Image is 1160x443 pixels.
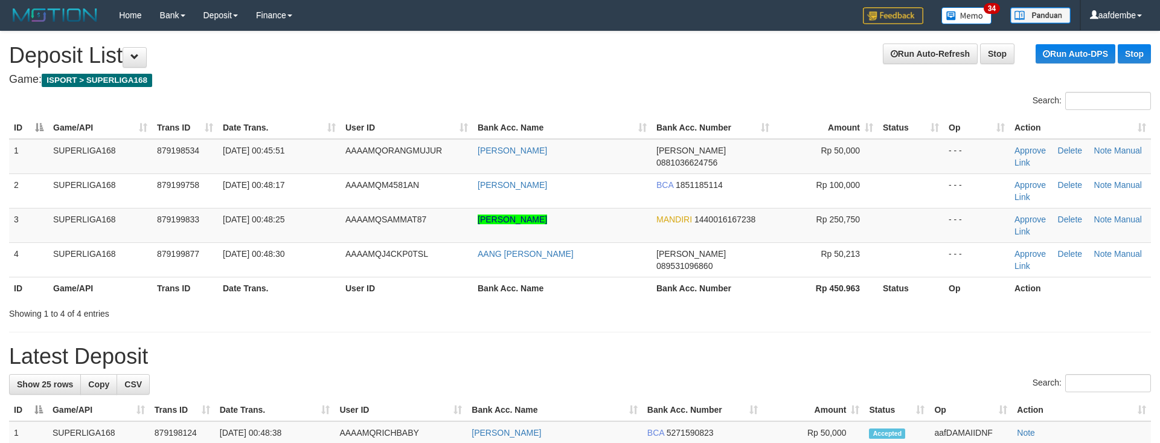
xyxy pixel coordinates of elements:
[473,277,652,299] th: Bank Acc. Name
[647,428,664,438] span: BCA
[863,7,923,24] img: Feedback.jpg
[9,344,1151,369] h1: Latest Deposit
[9,44,1151,68] h1: Deposit List
[478,249,574,259] a: AANG [PERSON_NAME]
[1094,180,1112,190] a: Note
[694,215,755,224] span: Copy 1440016167238 to clipboard
[157,249,199,259] span: 879199877
[1065,92,1151,110] input: Search:
[478,180,547,190] a: [PERSON_NAME]
[656,180,673,190] span: BCA
[944,173,1010,208] td: - - -
[878,117,944,139] th: Status: activate to sort column ascending
[9,208,48,242] td: 3
[642,399,763,421] th: Bank Acc. Number: activate to sort column ascending
[335,399,467,421] th: User ID: activate to sort column ascending
[9,374,81,395] a: Show 25 rows
[345,146,442,155] span: AAAAMQORANGMUJUR
[944,139,1010,174] td: - - -
[9,242,48,277] td: 4
[48,117,152,139] th: Game/API: activate to sort column ascending
[152,117,218,139] th: Trans ID: activate to sort column ascending
[1014,215,1142,236] a: Manual Link
[1010,7,1071,24] img: panduan.png
[473,117,652,139] th: Bank Acc. Name: activate to sort column ascending
[944,277,1010,299] th: Op
[878,277,944,299] th: Status
[157,215,199,224] span: 879199833
[652,117,774,139] th: Bank Acc. Number: activate to sort column ascending
[1014,215,1046,224] a: Approve
[1033,374,1151,392] label: Search:
[1058,146,1082,155] a: Delete
[341,277,473,299] th: User ID
[1010,277,1151,299] th: Action
[1065,374,1151,392] input: Search:
[223,180,284,190] span: [DATE] 00:48:17
[1036,44,1115,63] a: Run Auto-DPS
[980,44,1014,64] a: Stop
[42,74,152,87] span: ISPORT > SUPERLIGA168
[48,242,152,277] td: SUPERLIGA168
[223,146,284,155] span: [DATE] 00:45:51
[1094,249,1112,259] a: Note
[941,7,992,24] img: Button%20Memo.svg
[1014,180,1142,202] a: Manual Link
[215,399,335,421] th: Date Trans.: activate to sort column ascending
[472,428,541,438] a: [PERSON_NAME]
[1014,249,1142,271] a: Manual Link
[944,242,1010,277] td: - - -
[883,44,978,64] a: Run Auto-Refresh
[1014,249,1046,259] a: Approve
[218,117,341,139] th: Date Trans.: activate to sort column ascending
[157,180,199,190] span: 879199758
[656,249,726,259] span: [PERSON_NAME]
[48,277,152,299] th: Game/API
[944,117,1010,139] th: Op: activate to sort column ascending
[218,277,341,299] th: Date Trans.
[763,399,865,421] th: Amount: activate to sort column ascending
[9,173,48,208] td: 2
[345,249,428,259] span: AAAAMQJ4CKP0TSL
[929,399,1012,421] th: Op: activate to sort column ascending
[1014,146,1046,155] a: Approve
[821,249,860,259] span: Rp 50,213
[816,215,860,224] span: Rp 250,750
[345,180,419,190] span: AAAAMQM4581AN
[478,146,547,155] a: [PERSON_NAME]
[774,277,878,299] th: Rp 450.963
[117,374,150,395] a: CSV
[9,6,101,24] img: MOTION_logo.png
[656,215,692,224] span: MANDIRI
[1118,44,1151,63] a: Stop
[944,208,1010,242] td: - - -
[9,139,48,174] td: 1
[48,173,152,208] td: SUPERLIGA168
[80,374,117,395] a: Copy
[9,277,48,299] th: ID
[1058,180,1082,190] a: Delete
[1012,399,1151,421] th: Action: activate to sort column ascending
[157,146,199,155] span: 879198534
[478,215,547,224] a: [PERSON_NAME]
[48,139,152,174] td: SUPERLIGA168
[984,3,1000,14] span: 34
[341,117,473,139] th: User ID: activate to sort column ascending
[1094,215,1112,224] a: Note
[774,117,878,139] th: Amount: activate to sort column ascending
[9,74,1151,86] h4: Game:
[150,399,215,421] th: Trans ID: activate to sort column ascending
[656,261,713,271] span: Copy 089531096860 to clipboard
[1058,249,1082,259] a: Delete
[1014,146,1142,167] a: Manual Link
[152,277,218,299] th: Trans ID
[656,146,726,155] span: [PERSON_NAME]
[652,277,774,299] th: Bank Acc. Number
[667,428,714,438] span: Copy 5271590823 to clipboard
[1033,92,1151,110] label: Search:
[9,117,48,139] th: ID: activate to sort column descending
[864,399,929,421] th: Status: activate to sort column ascending
[9,399,48,421] th: ID: activate to sort column descending
[17,380,73,389] span: Show 25 rows
[1014,180,1046,190] a: Approve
